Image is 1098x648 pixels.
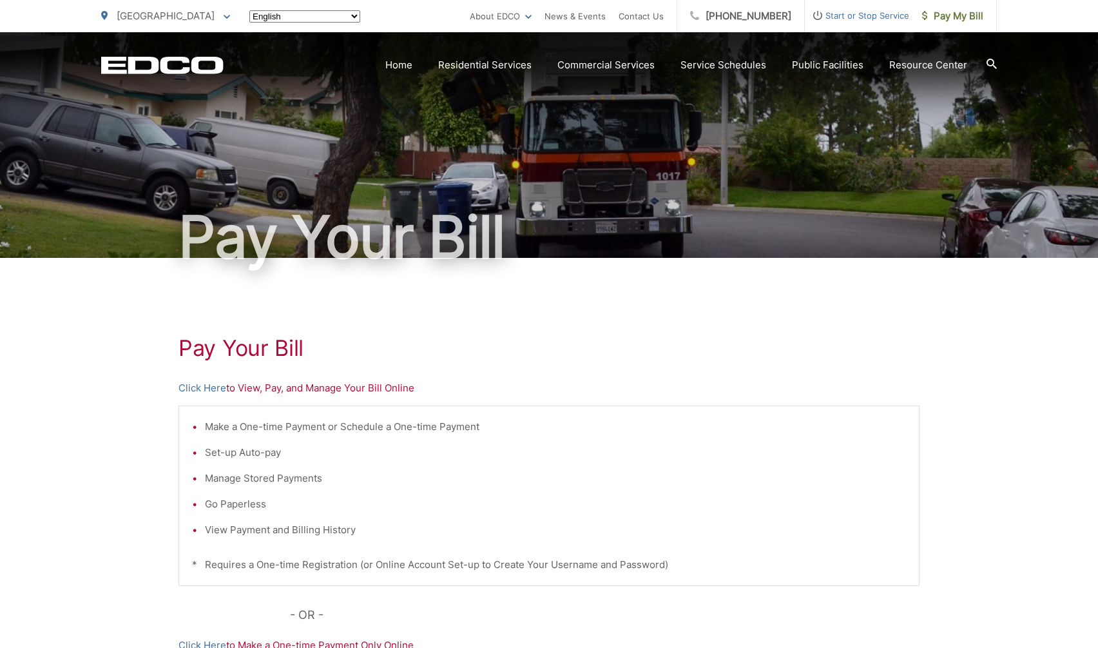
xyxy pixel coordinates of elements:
a: About EDCO [470,8,532,24]
p: * Requires a One-time Registration (or Online Account Set-up to Create Your Username and Password) [192,557,906,573]
p: - OR - [290,605,920,625]
a: Contact Us [619,8,664,24]
li: Go Paperless [205,496,906,512]
span: Pay My Bill [922,8,983,24]
p: to View, Pay, and Manage Your Bill Online [178,380,920,396]
a: News & Events [544,8,606,24]
a: Service Schedules [680,57,766,73]
li: Make a One-time Payment or Schedule a One-time Payment [205,419,906,435]
span: [GEOGRAPHIC_DATA] [117,10,215,22]
li: Manage Stored Payments [205,471,906,486]
a: EDCD logo. Return to the homepage. [101,56,224,74]
li: Set-up Auto-pay [205,445,906,460]
li: View Payment and Billing History [205,522,906,538]
a: Resource Center [889,57,967,73]
a: Click Here [178,380,226,396]
a: Home [385,57,412,73]
select: Select a language [249,10,360,23]
a: Commercial Services [557,57,655,73]
a: Public Facilities [792,57,863,73]
h1: Pay Your Bill [178,335,920,361]
a: Residential Services [438,57,532,73]
h1: Pay Your Bill [101,205,997,270]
